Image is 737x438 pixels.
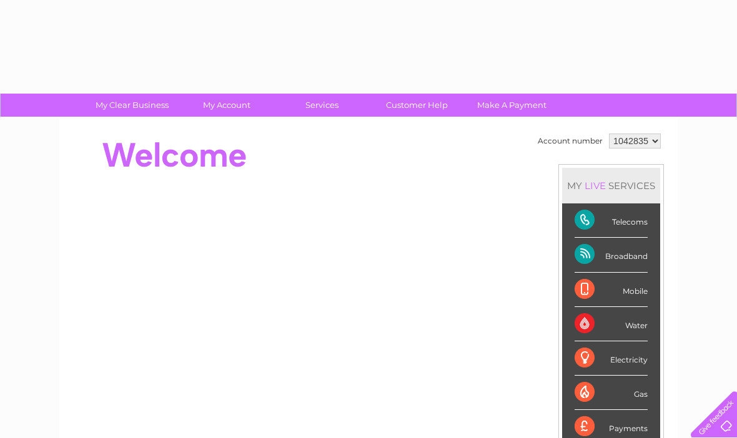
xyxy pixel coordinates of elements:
[176,94,279,117] a: My Account
[582,180,608,192] div: LIVE
[575,376,648,410] div: Gas
[575,307,648,341] div: Water
[81,94,184,117] a: My Clear Business
[575,341,648,376] div: Electricity
[535,130,606,152] td: Account number
[365,94,468,117] a: Customer Help
[460,94,563,117] a: Make A Payment
[575,273,648,307] div: Mobile
[575,238,648,272] div: Broadband
[270,94,373,117] a: Services
[575,203,648,238] div: Telecoms
[562,168,660,203] div: MY SERVICES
